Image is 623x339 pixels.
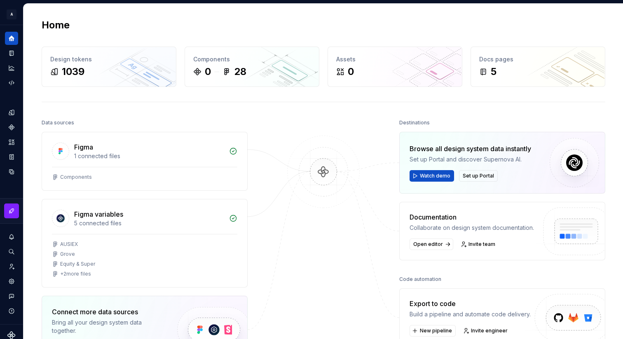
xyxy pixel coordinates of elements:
[413,241,443,248] span: Open editor
[420,173,450,179] span: Watch demo
[42,199,248,288] a: Figma variables5 connected filesAUSIEXGroveEquity & Super+2more files
[5,106,18,119] a: Design tokens
[5,61,18,75] a: Analytics
[459,170,498,182] button: Set up Portal
[471,47,605,87] a: Docs pages5
[463,173,494,179] span: Set up Portal
[52,307,163,317] div: Connect more data sources
[5,275,18,288] a: Settings
[5,245,18,258] button: Search ⌘K
[60,271,91,277] div: + 2 more files
[348,65,354,78] div: 0
[410,212,534,222] div: Documentation
[74,152,224,160] div: 1 connected files
[74,219,224,227] div: 5 connected files
[410,238,453,250] a: Open editor
[185,47,319,87] a: Components028
[328,47,462,87] a: Assets0
[410,325,456,337] button: New pipeline
[5,165,18,178] a: Data sources
[491,65,497,78] div: 5
[60,174,92,180] div: Components
[52,318,163,335] div: Bring all your design system data together.
[5,260,18,273] a: Invite team
[5,121,18,134] a: Components
[42,47,176,87] a: Design tokens1039
[74,209,123,219] div: Figma variables
[5,47,18,60] a: Documentation
[399,274,441,285] div: Code automation
[479,55,597,63] div: Docs pages
[42,19,70,32] h2: Home
[5,76,18,89] a: Code automation
[60,241,78,248] div: AUSIEX
[7,9,16,19] div: A
[468,241,495,248] span: Invite team
[193,55,311,63] div: Components
[336,55,454,63] div: Assets
[399,117,430,129] div: Destinations
[5,230,18,243] button: Notifications
[410,155,531,164] div: Set up Portal and discover Supernova AI.
[410,224,534,232] div: Collaborate on design system documentation.
[420,327,452,334] span: New pipeline
[461,325,511,337] a: Invite engineer
[60,261,95,267] div: Equity & Super
[50,55,168,63] div: Design tokens
[410,310,531,318] div: Build a pipeline and automate code delivery.
[205,65,211,78] div: 0
[410,170,454,182] button: Watch demo
[62,65,84,78] div: 1039
[42,132,248,191] a: Figma1 connected filesComponents
[42,117,74,129] div: Data sources
[74,142,93,152] div: Figma
[60,251,75,257] div: Grove
[5,290,18,303] button: Contact support
[5,150,18,164] a: Storybook stories
[2,5,21,23] button: A
[410,299,531,309] div: Export to code
[234,65,246,78] div: 28
[471,327,508,334] span: Invite engineer
[458,238,499,250] a: Invite team
[5,32,18,45] a: Home
[410,144,531,154] div: Browse all design system data instantly
[5,136,18,149] a: Assets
